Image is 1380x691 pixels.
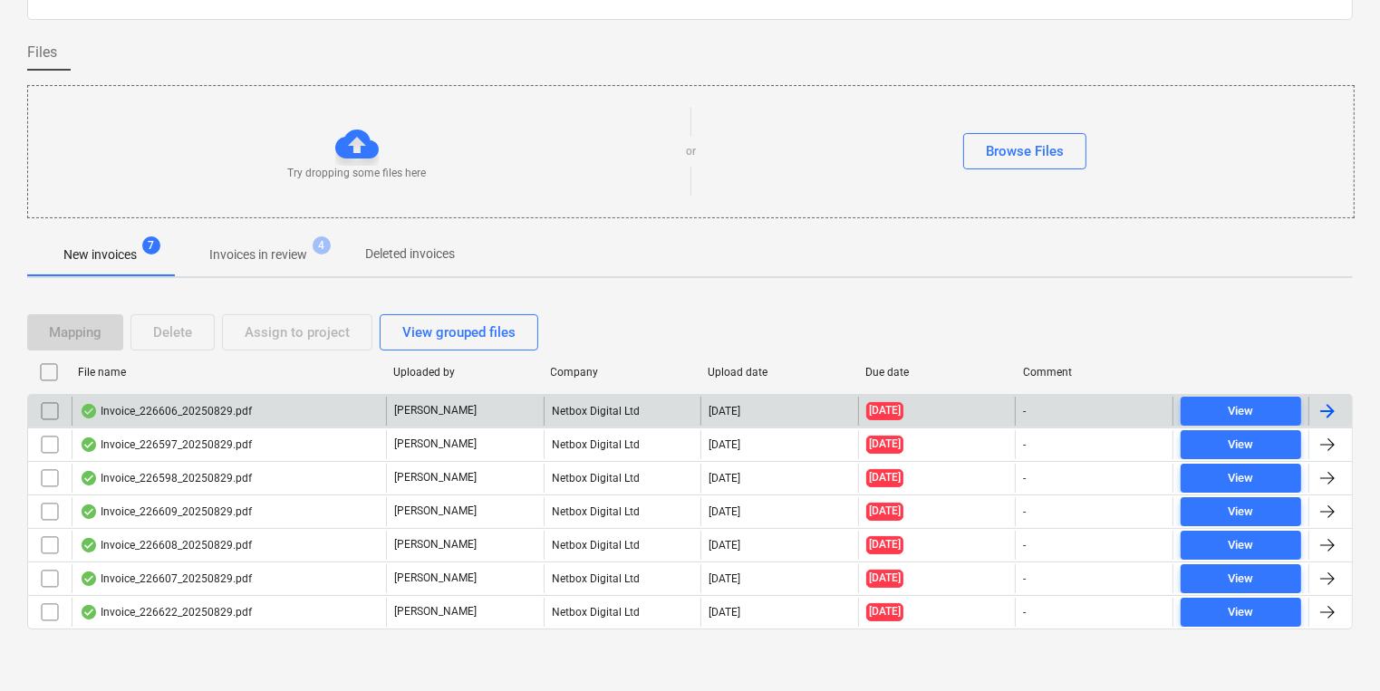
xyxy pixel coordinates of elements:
div: View [1229,468,1254,489]
div: Invoice_226597_20250829.pdf [80,437,252,452]
div: Comment [1023,366,1166,379]
span: 4 [313,236,331,254]
div: Invoice_226606_20250829.pdf [80,404,252,418]
p: [PERSON_NAME] [394,604,477,619]
iframe: Chat Widget [1289,604,1380,691]
span: [DATE] [866,469,903,486]
div: OCR finished [80,504,98,519]
p: Deleted invoices [365,245,455,264]
button: View [1181,564,1301,593]
div: Invoice_226622_20250829.pdf [80,605,252,619]
button: View grouped files [380,314,538,350]
div: Upload date [708,366,851,379]
p: Invoices in review [209,245,307,264]
button: View [1181,531,1301,560]
button: Browse Files [963,133,1086,169]
span: [DATE] [866,536,903,553]
div: OCR finished [80,605,98,619]
span: 7 [142,236,160,254]
div: Uploaded by [393,366,536,379]
div: [DATE] [709,438,740,451]
div: - [1023,405,1026,417]
div: Invoice_226607_20250829.pdf [80,571,252,586]
button: View [1181,598,1301,627]
span: [DATE] [866,603,903,620]
div: - [1023,572,1026,585]
span: [DATE] [866,570,903,587]
div: View [1229,502,1254,523]
span: [DATE] [866,402,903,419]
div: [DATE] [709,405,740,417]
div: [DATE] [709,472,740,485]
p: or [686,144,696,159]
span: [DATE] [866,503,903,520]
div: OCR finished [80,404,98,418]
span: [DATE] [866,436,903,453]
div: Netbox Digital Ltd [544,598,701,627]
div: - [1023,539,1026,552]
div: Netbox Digital Ltd [544,397,701,426]
p: [PERSON_NAME] [394,537,477,552]
div: View grouped files [402,321,516,344]
p: New invoices [63,245,137,264]
p: [PERSON_NAME] [394,571,477,586]
div: - [1023,472,1026,485]
button: View [1181,497,1301,526]
div: View [1229,401,1254,422]
div: Netbox Digital Ltd [544,430,701,459]
p: [PERSON_NAME] [394,504,477,519]
button: View [1181,430,1301,459]
div: [DATE] [709,606,740,619]
div: View [1229,569,1254,590]
div: Invoice_226608_20250829.pdf [80,538,252,552]
div: Company [551,366,694,379]
div: OCR finished [80,471,98,485]
div: Due date [865,366,1008,379]
div: Netbox Digital Ltd [544,464,701,493]
p: Try dropping some files here [288,166,427,181]
div: Invoice_226598_20250829.pdf [80,471,252,485]
p: [PERSON_NAME] [394,437,477,452]
div: View [1229,602,1254,623]
div: OCR finished [80,571,98,586]
div: Netbox Digital Ltd [544,497,701,526]
div: [DATE] [709,505,740,518]
button: View [1181,464,1301,493]
div: - [1023,438,1026,451]
div: Try dropping some files hereorBrowse Files [27,85,1355,218]
div: OCR finished [80,538,98,552]
div: Netbox Digital Ltd [544,531,701,560]
div: Invoice_226609_20250829.pdf [80,504,252,519]
div: [DATE] [709,572,740,585]
p: [PERSON_NAME] [394,470,477,485]
div: View [1229,435,1254,456]
div: - [1023,606,1026,619]
div: OCR finished [80,437,98,452]
div: Netbox Digital Ltd [544,564,701,593]
div: View [1229,535,1254,556]
div: - [1023,505,1026,518]
div: Browse Files [986,139,1064,163]
span: Files [27,42,57,63]
div: [DATE] [709,539,740,552]
div: File name [78,366,379,379]
button: View [1181,397,1301,426]
p: [PERSON_NAME] [394,403,477,418]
